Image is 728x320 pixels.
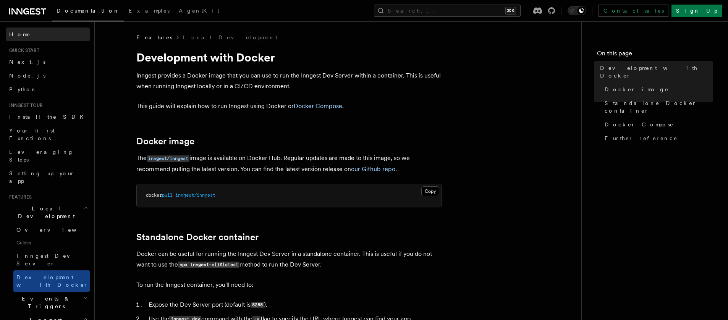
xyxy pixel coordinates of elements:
[294,102,342,110] a: Docker Compose
[602,118,713,131] a: Docker Compose
[13,237,90,249] span: Guides
[16,253,82,267] span: Inngest Dev Server
[147,154,189,162] a: inngest/inngest
[6,205,83,220] span: Local Development
[179,8,219,14] span: AgentKit
[183,34,277,41] a: Local Development
[6,124,90,145] a: Your first Functions
[6,145,90,166] a: Leveraging Steps
[9,31,31,38] span: Home
[175,192,215,198] span: inngest/inngest
[16,274,88,288] span: Development with Docker
[136,34,172,41] span: Features
[124,2,174,21] a: Examples
[146,299,442,310] li: Expose the Dev Server port (default is ).
[9,170,75,184] span: Setting up your app
[597,49,713,61] h4: On this page
[421,186,439,196] button: Copy
[13,270,90,292] a: Development with Docker
[57,8,120,14] span: Documentation
[52,2,124,21] a: Documentation
[9,128,55,141] span: Your first Functions
[9,114,88,120] span: Install the SDK
[136,70,442,92] p: Inngest provides a Docker image that you can use to run the Inngest Dev Server within a container...
[6,202,90,223] button: Local Development
[605,86,669,93] span: Docker image
[505,7,516,15] kbd: ⌘K
[605,99,713,115] span: Standalone Docker container
[6,102,43,108] span: Inngest tour
[599,5,668,17] a: Contact sales
[162,192,173,198] span: pull
[374,5,521,17] button: Search...⌘K
[178,262,239,268] code: npx inngest-cli@latest
[602,131,713,145] a: Further reference
[605,121,674,128] span: Docker Compose
[6,82,90,96] a: Python
[16,227,95,233] span: Overview
[146,192,162,198] span: docker
[9,149,74,163] span: Leveraging Steps
[6,223,90,292] div: Local Development
[6,69,90,82] a: Node.js
[6,27,90,41] a: Home
[568,6,586,15] button: Toggle dark mode
[136,153,442,175] p: The image is available on Docker Hub. Regular updates are made to this image, so we recommend pul...
[136,232,259,242] a: Standalone Docker container
[136,136,194,147] a: Docker image
[597,61,713,82] a: Development with Docker
[602,82,713,96] a: Docker image
[174,2,224,21] a: AgentKit
[351,165,395,173] a: our Github repo
[129,8,170,14] span: Examples
[13,223,90,237] a: Overview
[671,5,722,17] a: Sign Up
[13,249,90,270] a: Inngest Dev Server
[600,64,713,79] span: Development with Docker
[602,96,713,118] a: Standalone Docker container
[136,280,442,290] p: To run the Inngest container, you'll need to:
[6,47,39,53] span: Quick start
[251,302,264,308] code: 8288
[6,194,32,200] span: Features
[147,155,189,162] code: inngest/inngest
[136,249,442,270] p: Docker can be useful for running the Inngest Dev Server in a standalone container. This is useful...
[6,166,90,188] a: Setting up your app
[136,101,442,112] p: This guide will explain how to run Inngest using Docker or .
[605,134,678,142] span: Further reference
[6,55,90,69] a: Next.js
[6,295,83,310] span: Events & Triggers
[9,59,45,65] span: Next.js
[9,73,45,79] span: Node.js
[6,110,90,124] a: Install the SDK
[9,86,37,92] span: Python
[136,50,442,64] h1: Development with Docker
[6,292,90,313] button: Events & Triggers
